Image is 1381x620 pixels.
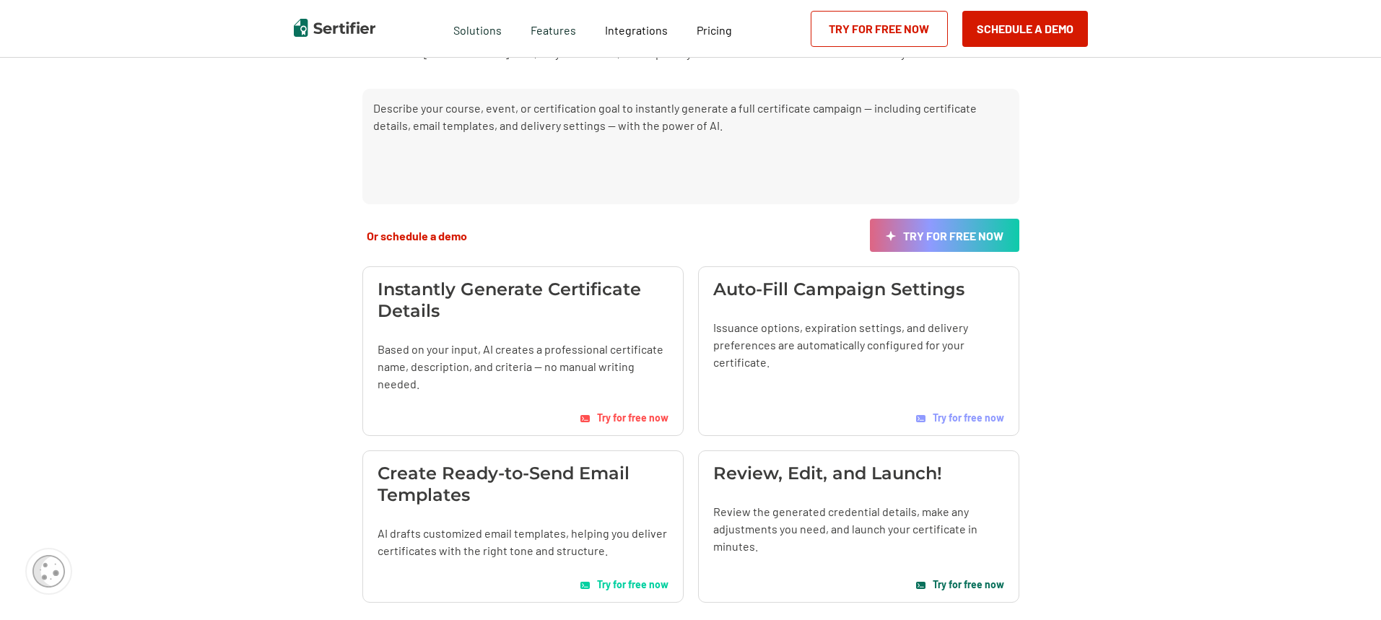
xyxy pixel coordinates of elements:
img: AI Tag [916,415,925,422]
img: AI Tag [916,582,925,589]
a: Try for free now [580,578,668,590]
h3: Instantly Generate Certificate Details [378,279,668,322]
p: Based on your input, AI creates a professional certificate name, description, and criteria — no m... [378,341,668,393]
img: AI Tag [580,582,590,589]
h3: Auto-Fill Campaign Settings [713,279,964,300]
span: Try for free now [933,578,1004,590]
button: Or schedule a demo [362,228,471,243]
a: Or schedule a demo [362,219,471,252]
span: Try for free now [597,411,668,424]
img: AI Icon [886,231,896,242]
a: Try for free now [580,411,668,424]
img: Sertifier | Digital Credentialing Platform [294,19,375,37]
h3: Create Ready-to-Send Email Templates [378,463,668,506]
a: Try for free now [916,574,1004,590]
a: Integrations [605,19,668,38]
button: Schedule a Demo [962,11,1088,47]
p: AI drafts customized email templates, helping you deliver certificates with the right tone and st... [378,525,668,559]
a: Try for free now [916,390,1004,424]
p: Issuance options, expiration settings, and delivery preferences are automatically configured for ... [713,319,1004,371]
p: Review the generated credential details, make any adjustments you need, and launch your certifica... [713,503,1004,555]
span: Features [531,19,576,38]
img: Cookie Popup Icon [32,555,65,588]
span: Try for free now [933,411,1004,424]
a: Try for free now [870,219,1019,252]
span: Solutions [453,19,502,38]
iframe: Chat Widget [1309,551,1381,620]
span: Pricing [697,23,732,37]
a: Try for Free Now [811,11,948,47]
a: Pricing [697,19,732,38]
h3: Review, Edit, and Launch! [713,463,942,484]
span: Integrations [605,23,668,37]
img: AI Tag [580,415,590,422]
span: Try for free now [597,578,668,590]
